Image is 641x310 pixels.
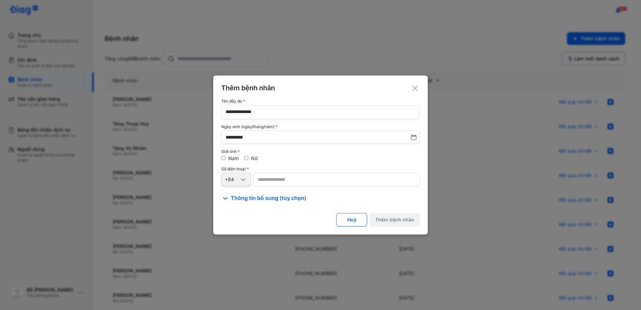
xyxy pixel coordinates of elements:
[228,155,239,161] label: Nam
[375,217,414,223] div: Thêm bệnh nhân
[221,149,420,154] div: Giới tính
[370,213,420,226] button: Thêm bệnh nhân
[221,84,420,92] div: Thêm bệnh nhân
[336,213,367,226] button: Huỷ
[221,99,420,104] div: Tên đầy đủ
[221,167,420,171] div: Số điện thoại
[225,176,239,183] div: +84
[231,194,306,202] span: Thông tin bổ sung (tùy chọn)
[251,155,258,161] label: Nữ
[221,124,420,129] div: Ngày sinh (ngày/tháng/năm)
